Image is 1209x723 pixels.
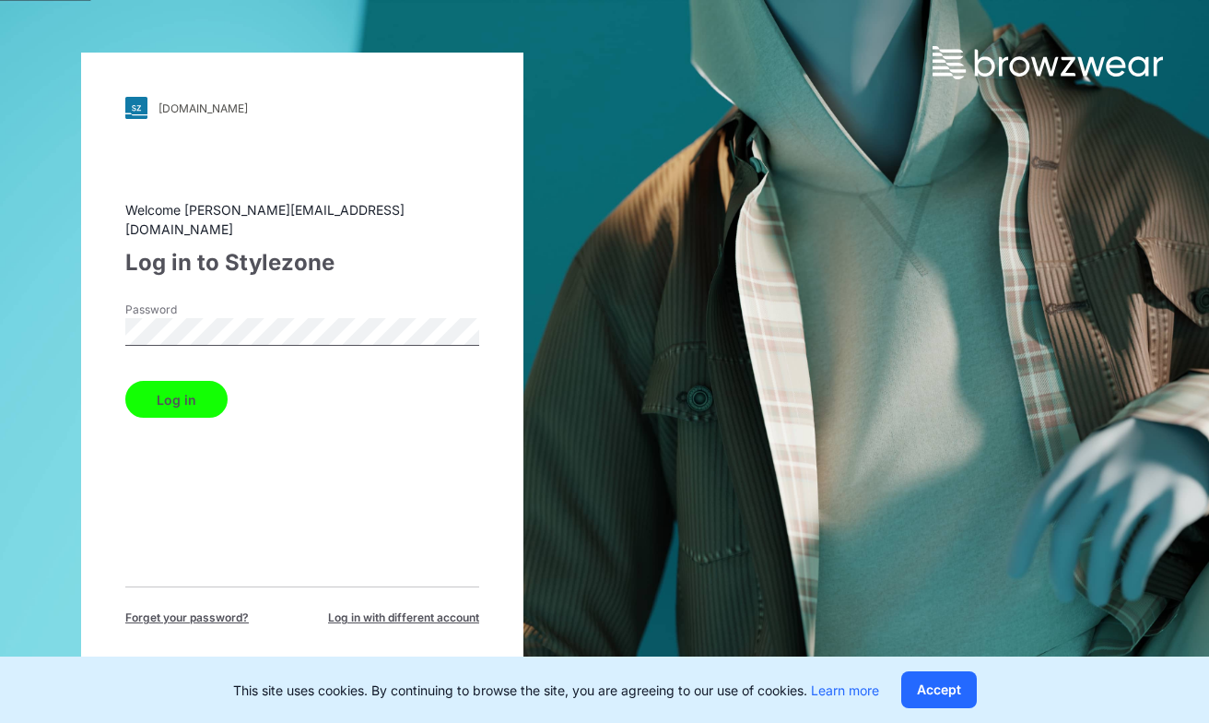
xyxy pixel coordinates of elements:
span: Forget your password? [125,610,249,626]
p: This site uses cookies. By continuing to browse the site, you are agreeing to our use of cookies. [233,681,879,700]
img: browzwear-logo.73288ffb.svg [933,46,1163,79]
div: Log in to Stylezone [125,246,479,279]
a: Learn more [811,682,879,698]
div: Welcome [PERSON_NAME][EMAIL_ADDRESS][DOMAIN_NAME] [125,200,479,239]
a: [DOMAIN_NAME] [125,97,479,119]
span: Log in with different account [328,610,479,626]
img: svg+xml;base64,PHN2ZyB3aWR0aD0iMjgiIGhlaWdodD0iMjgiIHZpZXdCb3g9IjAgMCAyOCAyOCIgZmlsbD0ibm9uZSIgeG... [125,97,147,119]
label: Password [125,302,254,318]
button: Log in [125,381,228,418]
button: Accept [901,671,977,708]
div: [DOMAIN_NAME] [158,101,248,115]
